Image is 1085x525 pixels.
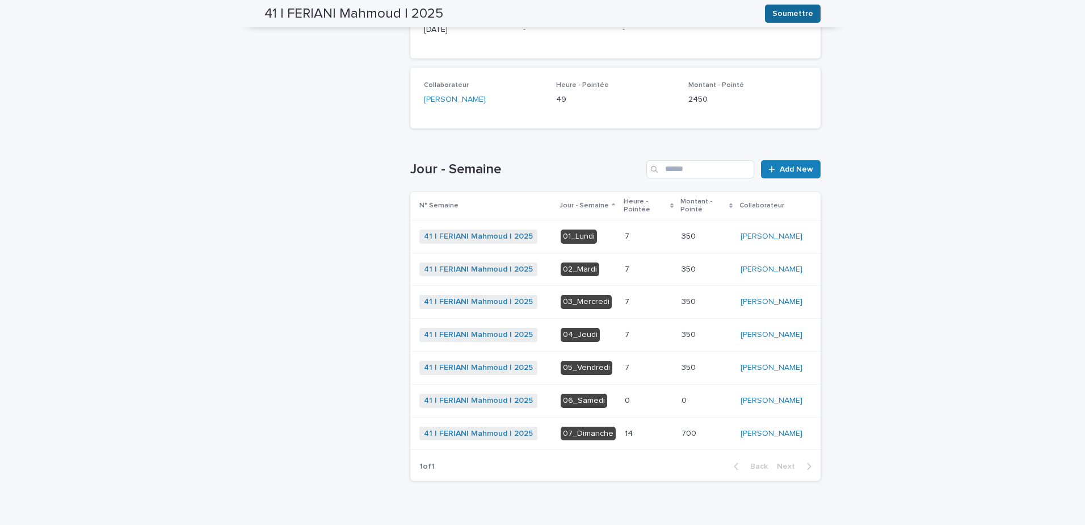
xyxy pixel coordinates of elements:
[625,230,632,241] p: 7
[682,394,689,406] p: 0
[741,396,802,406] a: [PERSON_NAME]
[625,328,632,340] p: 7
[561,427,616,441] div: 07_Dimanche
[561,230,597,244] div: 01_Lundi
[424,297,533,307] a: 41 | FERIANI Mahmoud | 2025
[741,232,802,241] a: [PERSON_NAME]
[682,262,698,274] p: 350
[410,220,821,253] tr: 41 | FERIANI Mahmoud | 2025 01_Lundi77 350350 [PERSON_NAME]
[424,396,533,406] a: 41 | FERIANI Mahmoud | 2025
[410,161,642,178] h1: Jour - Semaine
[646,160,754,178] input: Search
[556,94,675,106] p: 49
[625,394,632,406] p: 0
[688,94,807,106] p: 2450
[772,461,821,472] button: Next
[688,82,744,89] span: Montant - Pointé
[741,265,802,274] a: [PERSON_NAME]
[419,199,459,212] p: N° Semaine
[624,195,667,216] p: Heure - Pointée
[523,24,609,36] p: -
[556,82,609,89] span: Heure - Pointée
[561,328,600,342] div: 04_Jeudi
[424,82,469,89] span: Collaborateur
[410,351,821,384] tr: 41 | FERIANI Mahmoud | 2025 05_Vendredi77 350350 [PERSON_NAME]
[682,328,698,340] p: 350
[682,427,699,439] p: 700
[625,262,632,274] p: 7
[761,160,821,178] a: Add New
[625,361,632,373] p: 7
[682,230,698,241] p: 350
[741,297,802,307] a: [PERSON_NAME]
[623,24,708,36] p: -
[410,319,821,352] tr: 41 | FERIANI Mahmoud | 2025 04_Jeudi77 350350 [PERSON_NAME]
[410,453,444,481] p: 1 of 1
[682,361,698,373] p: 350
[680,195,726,216] p: Montant - Pointé
[777,463,802,470] span: Next
[424,24,510,36] p: [DATE]
[410,384,821,417] tr: 41 | FERIANI Mahmoud | 2025 06_Samedi00 00 [PERSON_NAME]
[561,262,599,277] div: 02_Mardi
[780,165,813,173] span: Add New
[424,363,533,373] a: 41 | FERIANI Mahmoud | 2025
[561,361,612,375] div: 05_Vendredi
[410,417,821,450] tr: 41 | FERIANI Mahmoud | 2025 07_Dimanche1414 700700 [PERSON_NAME]
[424,265,533,274] a: 41 | FERIANI Mahmoud | 2025
[741,330,802,340] a: [PERSON_NAME]
[424,330,533,340] a: 41 | FERIANI Mahmoud | 2025
[561,295,612,309] div: 03_Mercredi
[625,427,635,439] p: 14
[424,232,533,241] a: 41 | FERIANI Mahmoud | 2025
[743,463,768,470] span: Back
[739,199,784,212] p: Collaborateur
[725,461,772,472] button: Back
[561,394,607,408] div: 06_Samedi
[741,429,802,439] a: [PERSON_NAME]
[410,286,821,319] tr: 41 | FERIANI Mahmoud | 2025 03_Mercredi77 350350 [PERSON_NAME]
[560,199,609,212] p: Jour - Semaine
[264,6,443,22] h2: 41 | FERIANI Mahmoud | 2025
[741,363,802,373] a: [PERSON_NAME]
[765,5,821,23] button: Soumettre
[772,8,813,19] span: Soumettre
[625,295,632,307] p: 7
[424,94,486,106] a: [PERSON_NAME]
[424,429,533,439] a: 41 | FERIANI Mahmoud | 2025
[410,253,821,286] tr: 41 | FERIANI Mahmoud | 2025 02_Mardi77 350350 [PERSON_NAME]
[682,295,698,307] p: 350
